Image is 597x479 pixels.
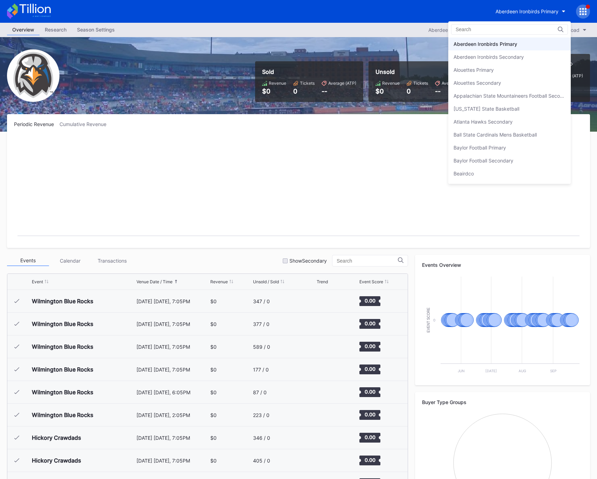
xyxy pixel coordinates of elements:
[454,41,517,47] div: Aberdeen Ironbirds Primary
[454,171,474,176] div: Beairdco
[454,106,519,112] div: [US_STATE] State Basketball
[454,145,506,151] div: Baylor Football Primary
[454,93,566,99] div: Appalachian State Mountaineers Football Secondary
[454,54,524,60] div: Aberdeen Ironbirds Secondary
[454,67,494,73] div: Alouettes Primary
[454,132,537,138] div: Ball State Cardinals Mens Basketball
[454,80,501,86] div: Alouettes Secondary
[454,158,513,164] div: Baylor Football Secondary
[456,27,517,32] input: Search
[454,119,513,125] div: Atlanta Hawks Secondary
